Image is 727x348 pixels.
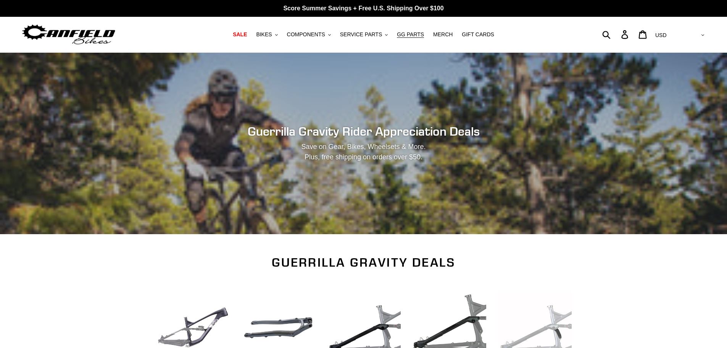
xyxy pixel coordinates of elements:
span: MERCH [433,31,453,38]
input: Search [606,26,626,43]
button: BIKES [252,29,281,40]
button: COMPONENTS [283,29,335,40]
h2: Guerrilla Gravity Rider Appreciation Deals [156,124,572,139]
a: SALE [229,29,251,40]
span: GIFT CARDS [462,31,494,38]
a: MERCH [429,29,456,40]
span: BIKES [256,31,272,38]
span: GG PARTS [397,31,424,38]
a: GIFT CARDS [458,29,498,40]
button: SERVICE PARTS [336,29,392,40]
span: COMPONENTS [287,31,325,38]
p: Save on Gear, Bikes, Wheelsets & More. Plus, free shipping on orders over $50. [208,142,520,162]
span: SERVICE PARTS [340,31,382,38]
span: SALE [233,31,247,38]
a: GG PARTS [393,29,428,40]
h2: Guerrilla Gravity Deals [156,255,572,270]
img: Canfield Bikes [21,23,116,47]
